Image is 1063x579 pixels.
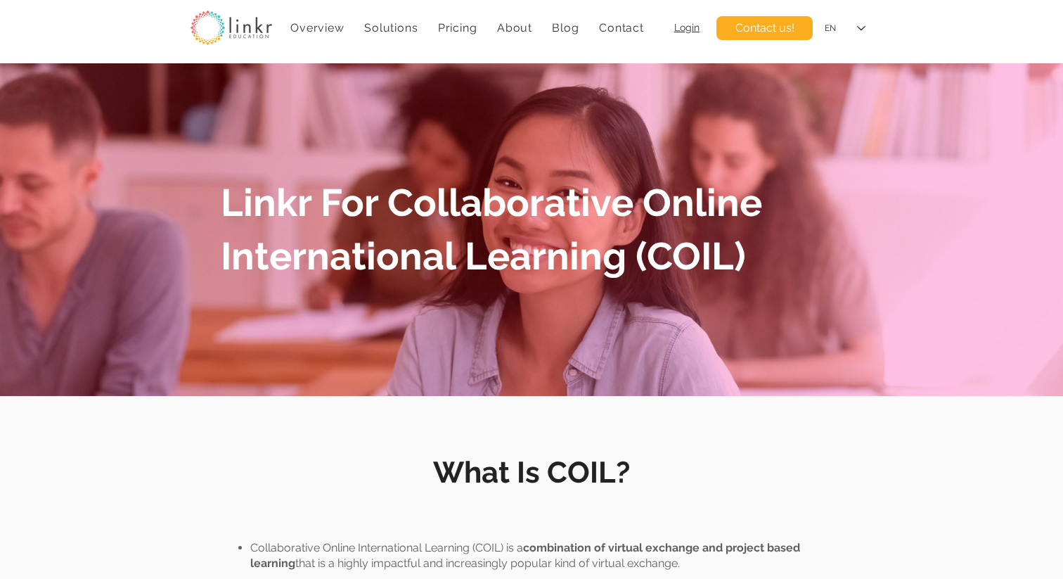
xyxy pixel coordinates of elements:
[552,21,579,34] span: Blog
[815,13,875,44] div: Language Selector: English
[716,16,813,40] a: Contact us!
[438,21,477,34] span: Pricing
[357,14,425,42] div: Solutions
[825,23,836,34] div: EN
[283,14,352,42] a: Overview
[592,14,651,42] a: Contact
[599,21,644,34] span: Contact
[433,455,630,490] span: What Is COIL?
[497,21,532,34] span: About
[290,21,344,34] span: Overview
[221,180,762,279] span: Linkr For Collaborative Online International Learning (COIL)
[191,11,272,45] img: linkr_logo_transparentbg.png
[490,14,540,42] div: About
[545,14,586,42] a: Blog
[674,22,700,33] a: Login
[431,14,484,42] a: Pricing
[250,540,832,572] p: Collaborative Online International Learning (COIL) is a that is a highly impactful and increasing...
[735,20,794,36] span: Contact us!
[283,14,651,42] nav: Site
[364,21,418,34] span: Solutions
[250,541,800,570] span: combination of virtual exchange and project based learning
